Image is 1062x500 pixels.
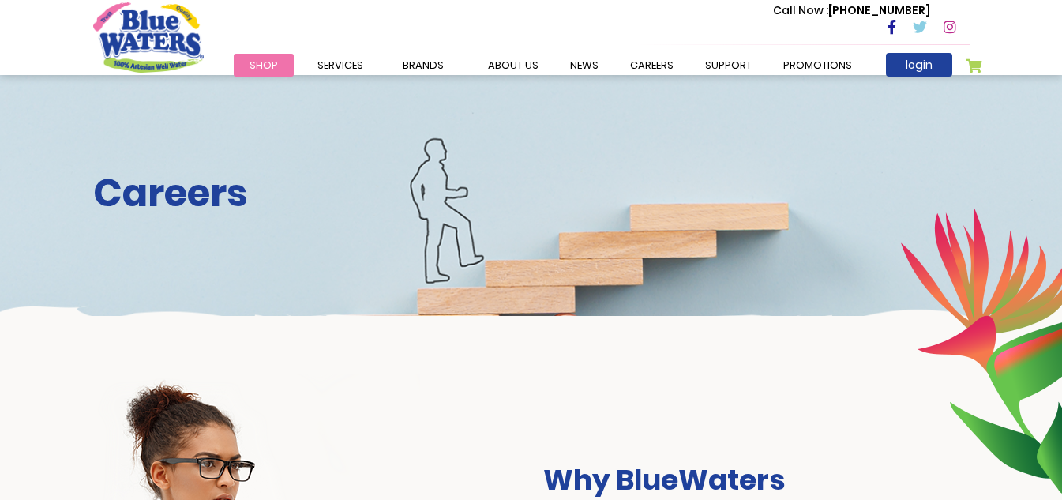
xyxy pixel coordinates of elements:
[886,53,952,77] a: login
[767,54,868,77] a: Promotions
[614,54,689,77] a: careers
[900,208,1062,494] img: career-intro-leaves.png
[472,54,554,77] a: about us
[93,2,204,72] a: store logo
[302,54,379,77] a: Services
[234,54,294,77] a: Shop
[250,58,278,73] span: Shop
[387,54,460,77] a: Brands
[93,171,970,216] h2: Careers
[317,58,363,73] span: Services
[689,54,767,77] a: support
[554,54,614,77] a: News
[773,2,930,19] p: [PHONE_NUMBER]
[773,2,828,18] span: Call Now :
[543,463,970,497] h3: Why BlueWaters
[403,58,444,73] span: Brands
